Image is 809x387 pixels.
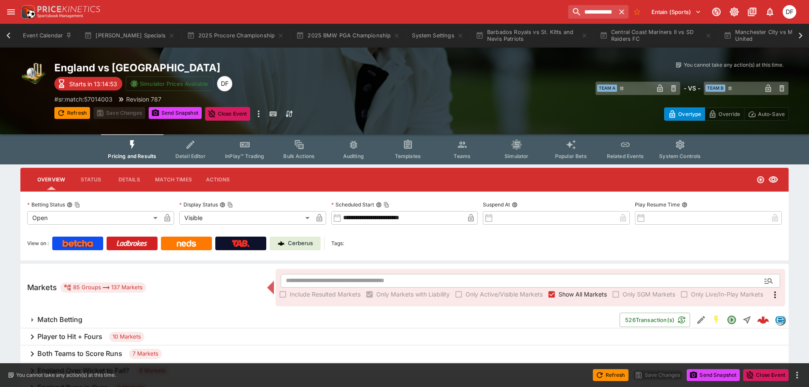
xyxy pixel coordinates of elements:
button: Open [724,312,739,328]
p: You cannot take any action(s) at this time. [16,371,116,379]
button: Match Betting [20,311,620,328]
button: [PERSON_NAME] Specials [79,24,180,48]
span: Only Active/Visible Markets [465,290,543,299]
button: Refresh [593,369,629,381]
span: 7 Markets [129,350,162,358]
label: View on : [27,237,49,250]
span: Include Resulted Markets [290,290,361,299]
button: Connected to PK [709,4,724,20]
a: 8f269590-41ef-4a2a-ad8f-89fff3269ab3 [755,311,772,328]
button: open drawer [3,4,19,20]
img: Betcha [62,240,93,247]
button: Open [761,273,776,288]
div: Open [27,211,161,225]
button: Override [705,107,744,121]
p: Override [719,110,740,119]
p: Starts in 13:14:53 [69,79,117,88]
img: TabNZ [232,240,250,247]
svg: More [770,290,780,300]
span: 10 Markets [109,333,144,341]
button: No Bookmarks [630,5,644,19]
a: Cerberus [270,237,321,250]
img: betradar [775,315,785,325]
div: 8f269590-41ef-4a2a-ad8f-89fff3269ab3 [757,314,769,326]
img: Neds [177,240,196,247]
span: Only Live/In-Play Markets [691,290,763,299]
button: Auto-Save [744,107,789,121]
span: InPlay™ Trading [225,153,264,159]
div: 85 Groups 137 Markets [64,282,143,293]
p: Suspend At [483,201,510,208]
button: Copy To Clipboard [383,202,389,208]
button: Play Resume Time [682,202,688,208]
button: Close Event [743,369,789,381]
button: Overview [31,169,72,190]
button: Display StatusCopy To Clipboard [220,202,226,208]
button: David Foster [780,3,799,21]
span: System Controls [659,153,701,159]
svg: Visible [768,175,778,185]
button: Details [110,169,148,190]
button: SGM Enabled [709,312,724,328]
h5: Markets [27,282,57,292]
span: Pricing and Results [108,153,156,159]
button: 2025 BMW PGA Championship [291,24,405,48]
button: Send Snapshot [149,107,202,119]
button: Overtype [664,107,705,121]
p: Scheduled Start [331,201,374,208]
button: Toggle light/dark mode [727,4,742,20]
button: more [254,107,264,121]
button: Straight [739,312,755,328]
div: Visible [179,211,313,225]
button: Copy To Clipboard [74,202,80,208]
p: Play Resume Time [635,201,680,208]
div: betradar [775,315,785,325]
div: Event type filters [101,134,708,164]
button: Actions [199,169,237,190]
button: Barbados Royals vs St. Kitts and Nevis Patriots [471,24,593,48]
span: Auditing [343,153,364,159]
label: Tags: [331,237,344,250]
button: Documentation [744,4,760,20]
h2: Copy To Clipboard [54,61,422,74]
button: Send Snapshot [687,369,740,381]
button: Betting StatusCopy To Clipboard [67,202,73,208]
div: Start From [664,107,789,121]
img: PriceKinetics Logo [19,3,36,20]
img: logo-cerberus--red.svg [757,314,769,326]
button: Suspend At [512,202,518,208]
button: Copy To Clipboard [227,202,233,208]
button: System Settings [407,24,468,48]
button: Notifications [762,4,778,20]
img: PriceKinetics [37,6,100,12]
p: Display Status [179,201,218,208]
span: Teams [454,153,471,159]
button: Select Tenant [646,5,706,19]
p: Revision 787 [126,95,161,104]
div: David Foster [217,76,232,91]
h6: Player to Hit + Fours [37,332,102,341]
p: You cannot take any action(s) at this time. [684,61,784,69]
span: Related Events [607,153,644,159]
span: Simulator [505,153,528,159]
img: Ladbrokes [116,240,147,247]
h6: - VS - [684,84,700,93]
button: Edit Detail [693,312,709,328]
span: Detail Editor [175,153,206,159]
svg: Open [756,175,765,184]
button: Close Event [205,107,251,121]
img: Sportsbook Management [37,14,83,18]
span: Popular Bets [555,153,587,159]
div: David Foster [783,5,796,19]
p: Betting Status [27,201,65,208]
span: Show All Markets [558,290,607,299]
span: Bulk Actions [283,153,315,159]
button: Refresh [54,107,90,119]
img: Cerberus [278,240,285,247]
input: search [568,5,615,19]
button: Central Coast Mariners II vs SD Raiders FC [595,24,717,48]
p: Overtype [678,110,701,119]
img: cricket.png [20,61,48,88]
button: Status [72,169,110,190]
span: Team B [705,85,725,92]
